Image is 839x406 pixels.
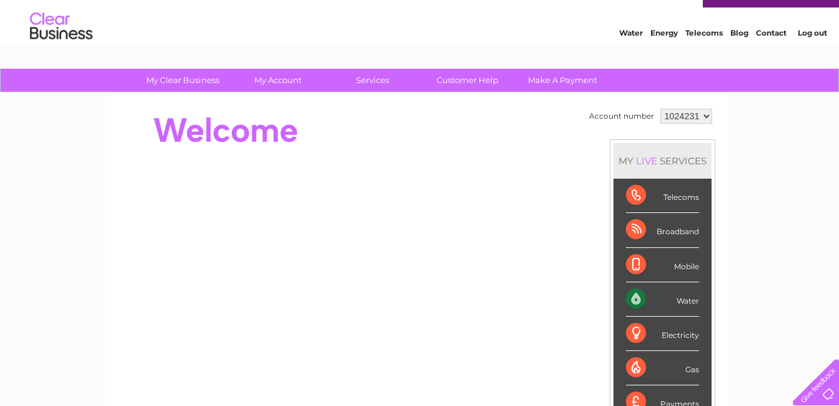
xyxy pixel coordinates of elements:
a: My Account [226,69,329,92]
div: Telecoms [626,179,699,213]
div: Broadband [626,213,699,247]
a: Customer Help [416,69,519,92]
a: Blog [730,53,748,62]
a: Water [619,53,643,62]
a: Log out [798,53,827,62]
td: Account number [586,106,657,127]
div: Clear Business is a trading name of Verastar Limited (registered in [GEOGRAPHIC_DATA] No. 3667643... [125,7,715,61]
div: Electricity [626,317,699,351]
div: MY SERVICES [613,143,712,179]
a: Telecoms [685,53,723,62]
a: My Clear Business [131,69,234,92]
a: 0333 014 3131 [603,6,690,22]
div: Gas [626,351,699,385]
a: Energy [650,53,678,62]
img: logo.png [29,32,93,71]
a: Make A Payment [511,69,614,92]
div: Mobile [626,248,699,282]
a: Contact [756,53,787,62]
div: Water [626,282,699,317]
div: LIVE [633,155,660,167]
a: Services [321,69,424,92]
